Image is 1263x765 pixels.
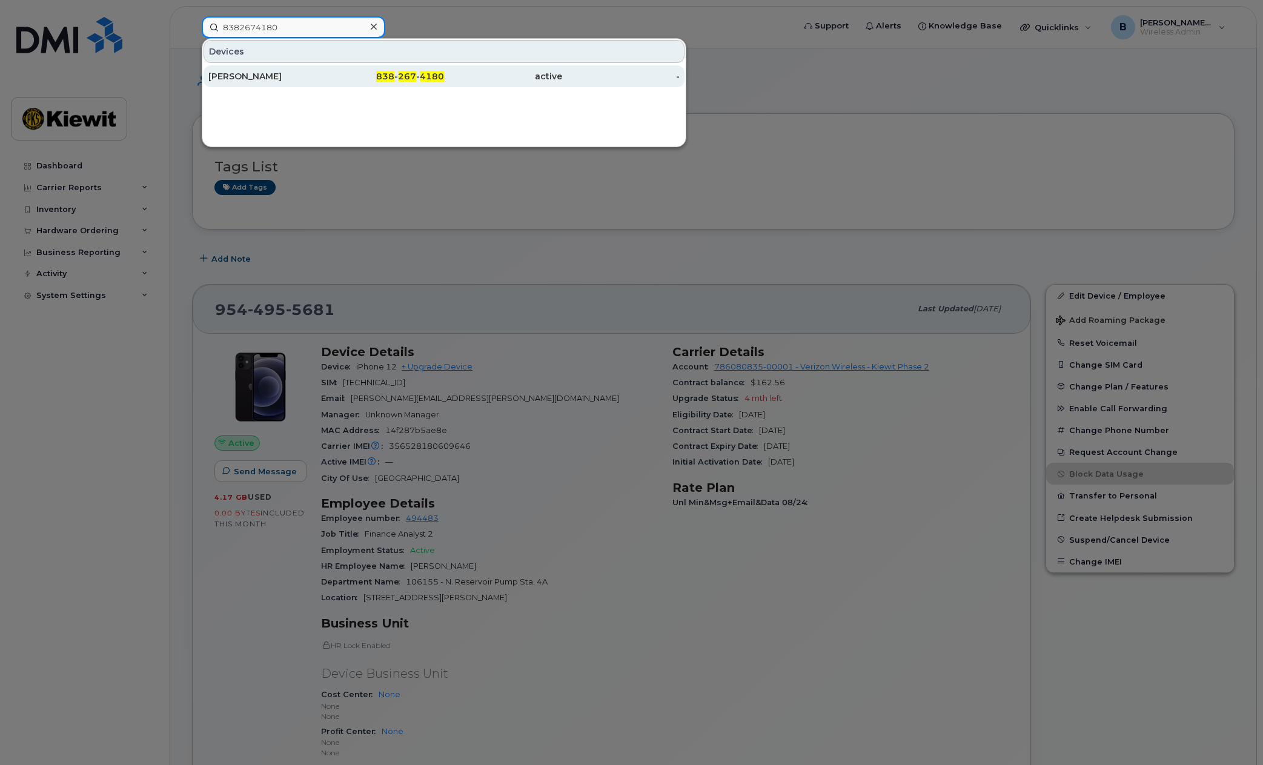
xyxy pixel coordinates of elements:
[398,71,416,82] span: 267
[444,70,562,82] div: active
[204,65,685,87] a: [PERSON_NAME]838-267-4180active-
[420,71,444,82] span: 4180
[204,40,685,63] div: Devices
[1210,712,1254,756] iframe: Messenger Launcher
[376,71,394,82] span: 838
[327,70,445,82] div: - -
[208,70,327,82] div: [PERSON_NAME]
[562,70,680,82] div: -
